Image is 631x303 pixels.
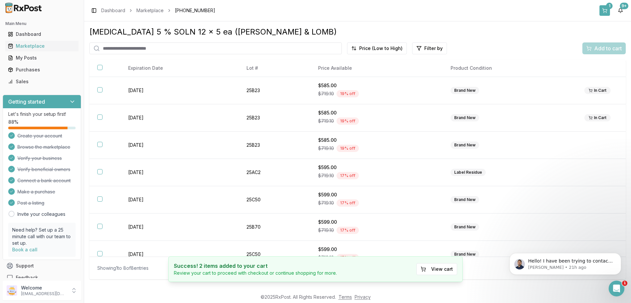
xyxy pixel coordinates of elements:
div: In Cart [584,87,611,94]
p: [EMAIL_ADDRESS][DOMAIN_NAME] [21,291,67,296]
button: Sales [3,76,81,87]
div: $599.00 [318,219,435,225]
span: Price (Low to High) [359,45,403,52]
div: Brand New [451,114,479,121]
th: Product Condition [443,60,576,77]
a: Sales [5,76,79,88]
span: Filter by [424,45,443,52]
span: $719.10 [318,145,334,152]
span: [PHONE_NUMBER] [175,7,215,14]
div: Marketplace [8,43,76,49]
td: 25B23 [239,77,310,104]
button: My Posts [3,53,81,63]
div: In Cart [584,114,611,121]
div: Brand New [451,87,479,94]
button: View cart [416,263,457,275]
div: 19 % off [337,90,359,97]
div: My Posts [8,55,76,61]
th: Expiration Date [120,60,239,77]
span: 88 % [8,119,18,125]
button: Support [3,260,81,272]
div: $585.00 [318,110,435,116]
td: 25B23 [239,104,310,132]
h4: Success! 2 items added to your cart [174,262,337,270]
div: 9+ [620,3,628,9]
span: $719.10 [318,200,334,206]
span: Make a purchase [17,189,55,195]
p: Let's finish your setup first! [8,111,76,117]
td: [DATE] [120,186,239,214]
td: [DATE] [120,241,239,268]
span: Create your account [17,133,62,139]
div: 17 % off [337,172,359,179]
span: $719.10 [318,90,334,97]
span: $719.10 [318,254,334,261]
td: [DATE] [120,214,239,241]
a: My Posts [5,52,79,64]
a: Marketplace [5,40,79,52]
div: 17 % off [337,199,359,207]
span: Verify beneficial owners [17,166,70,173]
td: 25AC2 [239,159,310,186]
button: Dashboard [3,29,81,39]
div: 19 % off [337,117,359,125]
div: $585.00 [318,137,435,143]
button: Marketplace [3,41,81,51]
span: 1 [622,281,627,286]
h3: Getting started [8,98,45,106]
p: Review your cart to proceed with checkout or continue shopping for more. [174,270,337,276]
div: $595.00 [318,164,435,171]
a: Purchases [5,64,79,76]
iframe: Intercom notifications message [500,239,631,285]
div: [MEDICAL_DATA] 5 % SOLN 12 x 5 ea ([PERSON_NAME] & LOMB) [89,27,626,37]
a: Marketplace [136,7,164,14]
img: User avatar [7,285,17,296]
span: $719.10 [318,227,334,234]
span: Verify your business [17,155,62,162]
span: Browse the marketplace [17,144,70,150]
div: Purchases [8,66,76,73]
span: Feedback [16,274,38,281]
button: 1 [599,5,610,16]
div: 17 % off [337,254,359,261]
div: Brand New [451,141,479,149]
div: Brand New [451,196,479,203]
td: [DATE] [120,104,239,132]
a: Dashboard [101,7,125,14]
div: Label Residue [451,169,486,176]
td: 25C50 [239,186,310,214]
button: Feedback [3,272,81,284]
a: Book a call [12,247,37,252]
span: $719.10 [318,172,334,179]
nav: breadcrumb [101,7,215,14]
th: Price Available [310,60,443,77]
th: Lot # [239,60,310,77]
td: 25B70 [239,214,310,241]
div: 17 % off [337,227,359,234]
div: 1 [606,3,613,9]
td: [DATE] [120,132,239,159]
div: Brand New [451,223,479,231]
div: $599.00 [318,246,435,253]
div: $585.00 [318,82,435,89]
div: Sales [8,78,76,85]
td: 25B23 [239,132,310,159]
div: Dashboard [8,31,76,38]
button: Filter by [412,42,447,54]
div: Brand New [451,251,479,258]
span: Post a listing [17,200,44,206]
p: Need help? Set up a 25 minute call with our team to set up. [12,227,72,246]
a: Dashboard [5,28,79,40]
a: Terms [339,294,352,300]
td: [DATE] [120,77,239,104]
div: $599.00 [318,191,435,198]
iframe: Intercom live chat [609,281,624,296]
span: $719.10 [318,118,334,124]
td: [DATE] [120,159,239,186]
div: Showing 1 to 8 of 8 entries [97,265,149,271]
a: Privacy [355,294,371,300]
